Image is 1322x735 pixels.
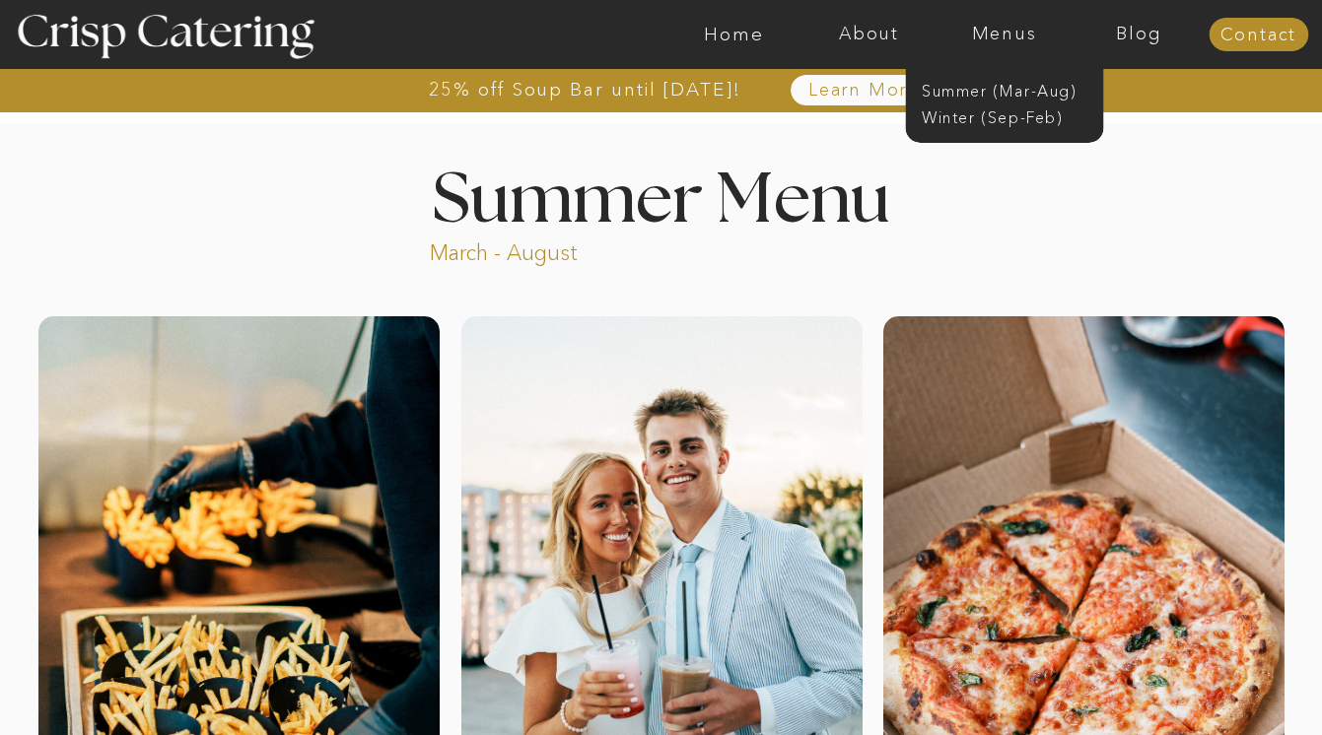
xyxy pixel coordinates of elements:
[801,25,937,44] a: About
[922,106,1083,125] a: Winter (Sep-Feb)
[1072,25,1207,44] a: Blog
[430,238,701,261] p: March - August
[387,167,936,225] h1: Summer Menu
[763,81,965,100] a: Learn More
[937,25,1072,44] a: Menus
[1209,26,1308,45] a: Contact
[666,25,801,44] a: Home
[1164,636,1322,735] iframe: podium webchat widget bubble
[358,80,812,100] a: 25% off Soup Bar until [DATE]!
[922,80,1098,99] a: Summer (Mar-Aug)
